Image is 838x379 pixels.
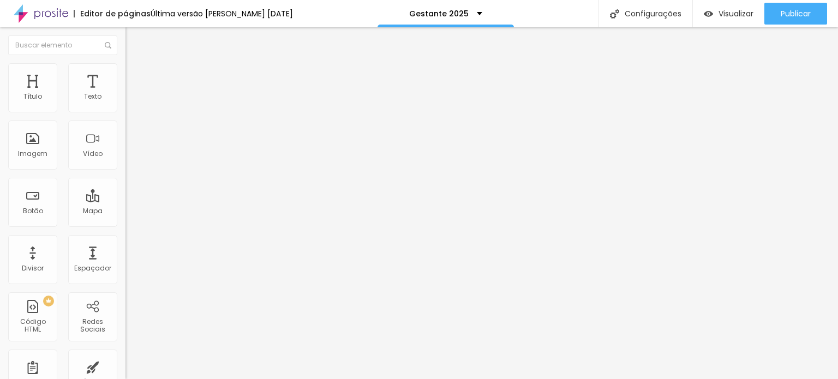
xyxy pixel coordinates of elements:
[74,10,151,17] div: Editor de páginas
[8,35,117,55] input: Buscar elemento
[74,264,111,272] div: Espaçador
[719,9,753,18] span: Visualizar
[84,93,101,100] div: Texto
[105,42,111,49] img: Icone
[704,9,713,19] img: view-1.svg
[409,10,469,17] p: Gestante 2025
[23,93,42,100] div: Título
[693,3,764,25] button: Visualizar
[781,9,811,18] span: Publicar
[11,318,54,334] div: Código HTML
[83,150,103,158] div: Vídeo
[151,10,293,17] div: Última versão [PERSON_NAME] [DATE]
[22,264,44,272] div: Divisor
[71,318,114,334] div: Redes Sociais
[764,3,827,25] button: Publicar
[125,27,838,379] iframe: Editor
[23,207,43,215] div: Botão
[83,207,103,215] div: Mapa
[18,150,47,158] div: Imagem
[610,9,619,19] img: Icone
